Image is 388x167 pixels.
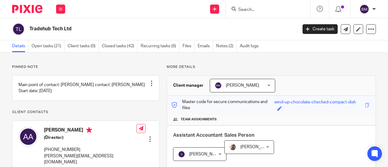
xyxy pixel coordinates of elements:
h2: Tradehub Tech Ltd [29,26,241,32]
a: Create task [303,24,338,34]
img: svg%3E [18,127,38,146]
a: Emails [198,40,213,52]
h3: Client manager [173,82,204,89]
a: Client tasks (0) [68,40,99,52]
h4: [PERSON_NAME] [44,127,136,135]
span: Sales Person [224,133,254,138]
p: [PERSON_NAME][EMAIL_ADDRESS][DOMAIN_NAME] [44,153,136,165]
p: More details [167,65,376,69]
p: [PHONE_NUMBER] [44,147,136,153]
img: svg%3E [215,82,222,89]
span: [PERSON_NAME] [240,145,274,149]
a: Notes (2) [216,40,237,52]
p: Master code for secure communications and files [172,99,274,111]
a: Files [182,40,195,52]
img: svg%3E [178,151,185,158]
img: Pixie [12,5,42,13]
a: Open tasks (21) [32,40,65,52]
img: Matt%20Circle.png [229,143,236,151]
p: Pinned note [12,65,159,69]
a: Recurring tasks (6) [141,40,179,52]
img: svg%3E [12,23,25,35]
span: Team assignments [181,117,217,122]
p: Client contacts [12,110,159,115]
h5: (Director) [44,135,136,141]
input: Search [238,7,292,13]
i: Primary [86,127,92,133]
span: [PERSON_NAME] [226,83,259,88]
a: Closed tasks (42) [102,40,138,52]
a: Details [12,40,28,52]
a: Audit logs [240,40,262,52]
span: Assistant Accountant [173,133,222,138]
span: [PERSON_NAME] B [189,152,226,156]
img: svg%3E [360,4,369,14]
div: wind-up-chocolate-checked-compact-disk [274,99,356,106]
